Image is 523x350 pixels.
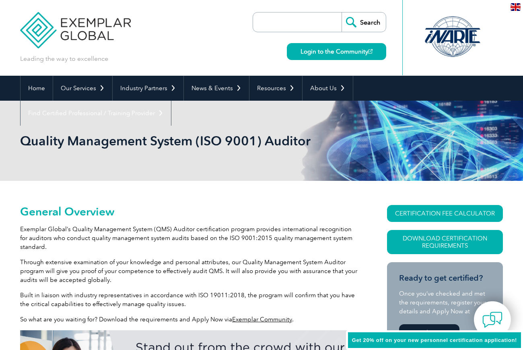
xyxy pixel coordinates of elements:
[399,324,459,341] a: Apply Now
[184,76,249,101] a: News & Events
[303,76,353,101] a: About Us
[399,289,491,316] p: Once you’ve checked and met the requirements, register your details and Apply Now at
[20,315,358,324] p: So what are you waiting for? Download the requirements and Apply Now via .
[21,76,53,101] a: Home
[20,225,358,251] p: Exemplar Global’s Quality Management System (QMS) Auditor certification program provides internat...
[53,76,112,101] a: Our Services
[399,273,491,283] h3: Ready to get certified?
[387,230,503,254] a: Download Certification Requirements
[352,337,517,343] span: Get 20% off on your new personnel certification application!
[21,101,171,126] a: Find Certified Professional / Training Provider
[20,258,358,284] p: Through extensive examination of your knowledge and personal attributes, our Quality Management S...
[287,43,386,60] a: Login to the Community
[511,3,521,11] img: en
[20,133,329,149] h1: Quality Management System (ISO 9001) Auditor
[387,205,503,222] a: CERTIFICATION FEE CALCULATOR
[342,12,386,32] input: Search
[20,291,358,309] p: Built in liaison with industry representatives in accordance with ISO 19011:2018, the program wil...
[232,316,292,323] a: Exemplar Community
[249,76,302,101] a: Resources
[113,76,183,101] a: Industry Partners
[368,49,373,54] img: open_square.png
[20,205,358,218] h2: General Overview
[482,310,502,330] img: contact-chat.png
[20,54,108,63] p: Leading the way to excellence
